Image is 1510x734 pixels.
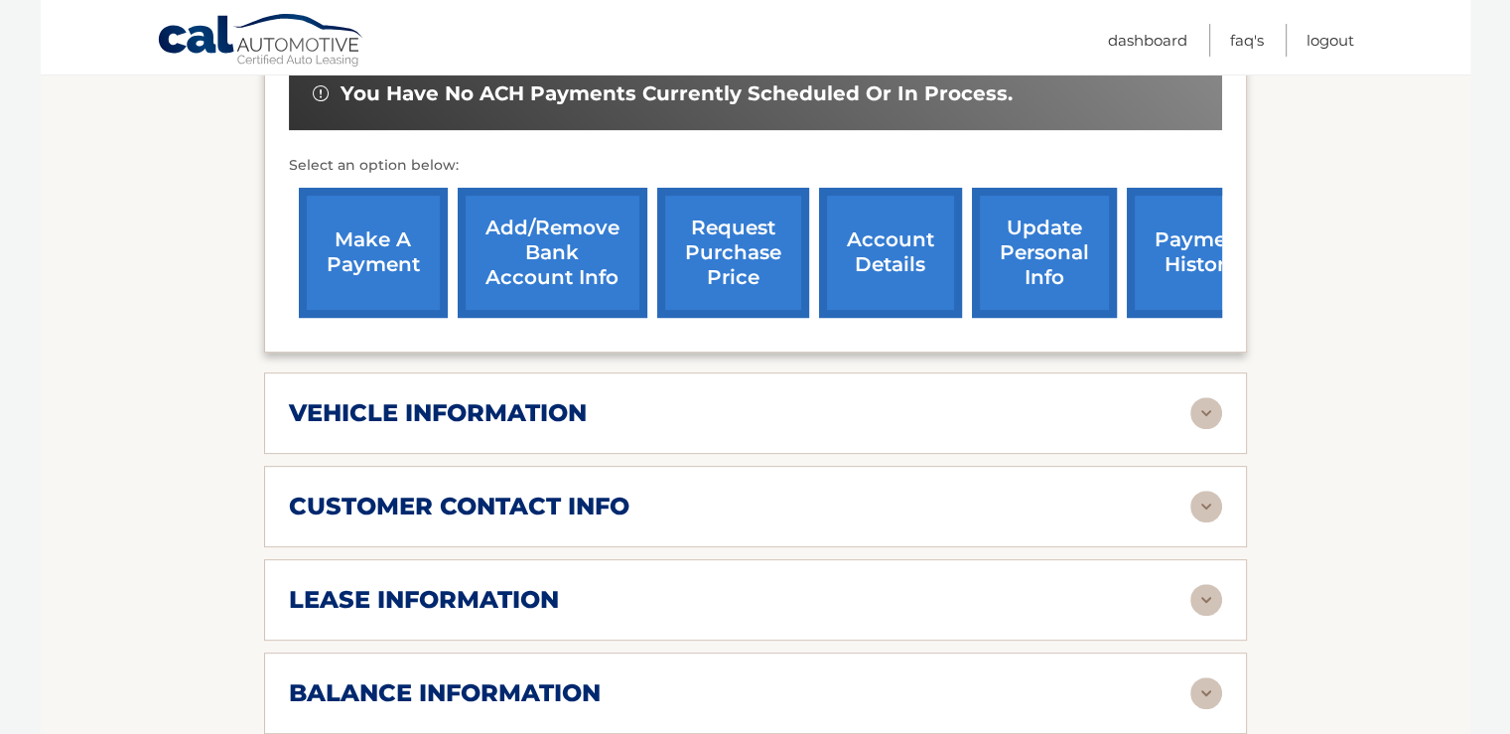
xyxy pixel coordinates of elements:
[289,585,559,615] h2: lease information
[458,188,647,318] a: Add/Remove bank account info
[341,81,1013,106] span: You have no ACH payments currently scheduled or in process.
[819,188,962,318] a: account details
[657,188,809,318] a: request purchase price
[299,188,448,318] a: make a payment
[1190,584,1222,616] img: accordion-rest.svg
[289,492,629,521] h2: customer contact info
[313,85,329,101] img: alert-white.svg
[1127,188,1276,318] a: payment history
[289,678,601,708] h2: balance information
[289,154,1222,178] p: Select an option below:
[1230,24,1264,57] a: FAQ's
[1190,397,1222,429] img: accordion-rest.svg
[972,188,1117,318] a: update personal info
[1190,491,1222,522] img: accordion-rest.svg
[1108,24,1187,57] a: Dashboard
[1190,677,1222,709] img: accordion-rest.svg
[157,13,365,71] a: Cal Automotive
[1306,24,1354,57] a: Logout
[289,398,587,428] h2: vehicle information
